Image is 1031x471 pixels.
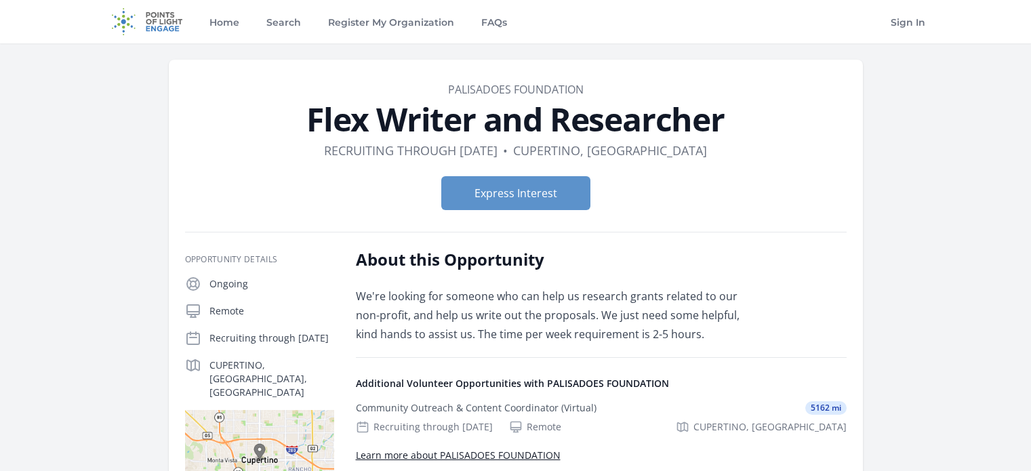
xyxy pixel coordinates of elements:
[209,277,334,291] p: Ongoing
[805,401,847,415] span: 5162 mi
[693,420,847,434] span: CUPERTINO, [GEOGRAPHIC_DATA]
[185,254,334,265] h3: Opportunity Details
[209,359,334,399] p: CUPERTINO, [GEOGRAPHIC_DATA], [GEOGRAPHIC_DATA]
[448,82,584,97] a: PALISADOES FOUNDATION
[185,103,847,136] h1: Flex Writer and Researcher
[503,141,508,160] div: •
[356,401,597,415] div: Community Outreach & Content Coordinator (Virtual)
[209,304,334,318] p: Remote
[509,420,561,434] div: Remote
[356,420,493,434] div: Recruiting through [DATE]
[441,176,590,210] button: Express Interest
[350,390,852,445] a: Community Outreach & Content Coordinator (Virtual) 5162 mi Recruiting through [DATE] Remote CUPER...
[209,331,334,345] p: Recruiting through [DATE]
[513,141,707,160] dd: CUPERTINO, [GEOGRAPHIC_DATA]
[356,377,847,390] h4: Additional Volunteer Opportunities with PALISADOES FOUNDATION
[356,287,752,344] p: We're looking for someone who can help us research grants related to our non-profit, and help us ...
[356,249,752,270] h2: About this Opportunity
[324,141,498,160] dd: Recruiting through [DATE]
[356,449,561,462] a: Learn more about PALISADOES FOUNDATION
